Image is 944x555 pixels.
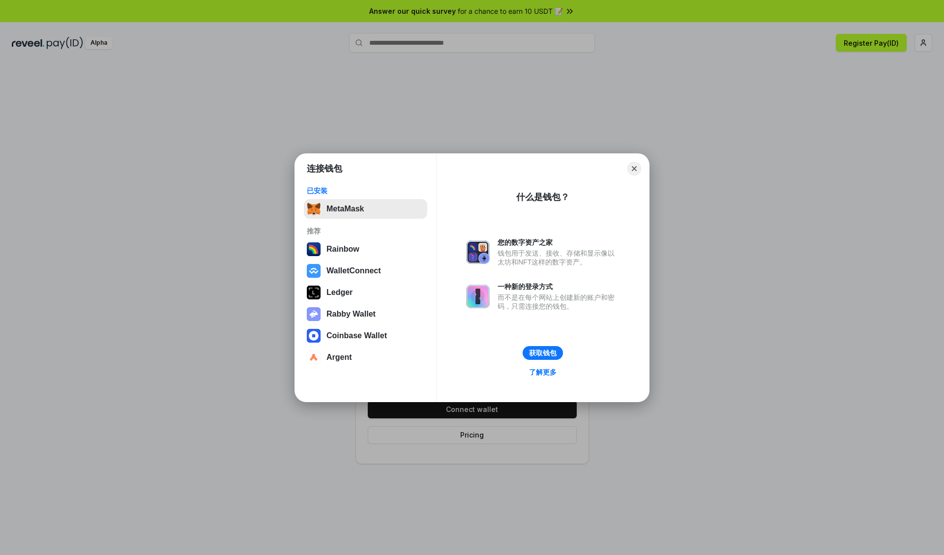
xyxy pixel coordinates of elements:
[326,310,376,319] div: Rabby Wallet
[498,293,619,311] div: 而不是在每个网站上创建新的账户和密码，只需连接您的钱包。
[307,242,321,256] img: svg+xml,%3Csvg%20width%3D%22120%22%20height%3D%22120%22%20viewBox%3D%220%200%20120%20120%22%20fil...
[627,162,641,175] button: Close
[326,245,359,254] div: Rainbow
[326,204,364,213] div: MetaMask
[307,186,424,195] div: 已安装
[498,238,619,247] div: 您的数字资产之家
[498,249,619,266] div: 钱包用于发送、接收、存储和显示像以太坊和NFT这样的数字资产。
[326,331,387,340] div: Coinbase Wallet
[307,264,321,278] img: svg+xml,%3Csvg%20width%3D%2228%22%20height%3D%2228%22%20viewBox%3D%220%200%2028%2028%22%20fill%3D...
[529,349,557,357] div: 获取钱包
[466,240,490,264] img: svg+xml,%3Csvg%20xmlns%3D%22http%3A%2F%2Fwww.w3.org%2F2000%2Fsvg%22%20fill%3D%22none%22%20viewBox...
[326,266,381,275] div: WalletConnect
[307,202,321,216] img: svg+xml,%3Csvg%20fill%3D%22none%22%20height%3D%2233%22%20viewBox%3D%220%200%2035%2033%22%20width%...
[326,353,352,362] div: Argent
[516,191,569,203] div: 什么是钱包？
[307,286,321,299] img: svg+xml,%3Csvg%20xmlns%3D%22http%3A%2F%2Fwww.w3.org%2F2000%2Fsvg%22%20width%3D%2228%22%20height%3...
[307,227,424,235] div: 推荐
[307,163,342,175] h1: 连接钱包
[529,368,557,377] div: 了解更多
[307,351,321,364] img: svg+xml,%3Csvg%20width%3D%2228%22%20height%3D%2228%22%20viewBox%3D%220%200%2028%2028%22%20fill%3D...
[498,282,619,291] div: 一种新的登录方式
[304,348,427,367] button: Argent
[304,199,427,219] button: MetaMask
[304,304,427,324] button: Rabby Wallet
[304,261,427,281] button: WalletConnect
[307,307,321,321] img: svg+xml,%3Csvg%20xmlns%3D%22http%3A%2F%2Fwww.w3.org%2F2000%2Fsvg%22%20fill%3D%22none%22%20viewBox...
[304,283,427,302] button: Ledger
[523,366,562,379] a: 了解更多
[304,239,427,259] button: Rainbow
[326,288,353,297] div: Ledger
[304,326,427,346] button: Coinbase Wallet
[523,346,563,360] button: 获取钱包
[307,329,321,343] img: svg+xml,%3Csvg%20width%3D%2228%22%20height%3D%2228%22%20viewBox%3D%220%200%2028%2028%22%20fill%3D...
[466,285,490,308] img: svg+xml,%3Csvg%20xmlns%3D%22http%3A%2F%2Fwww.w3.org%2F2000%2Fsvg%22%20fill%3D%22none%22%20viewBox...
